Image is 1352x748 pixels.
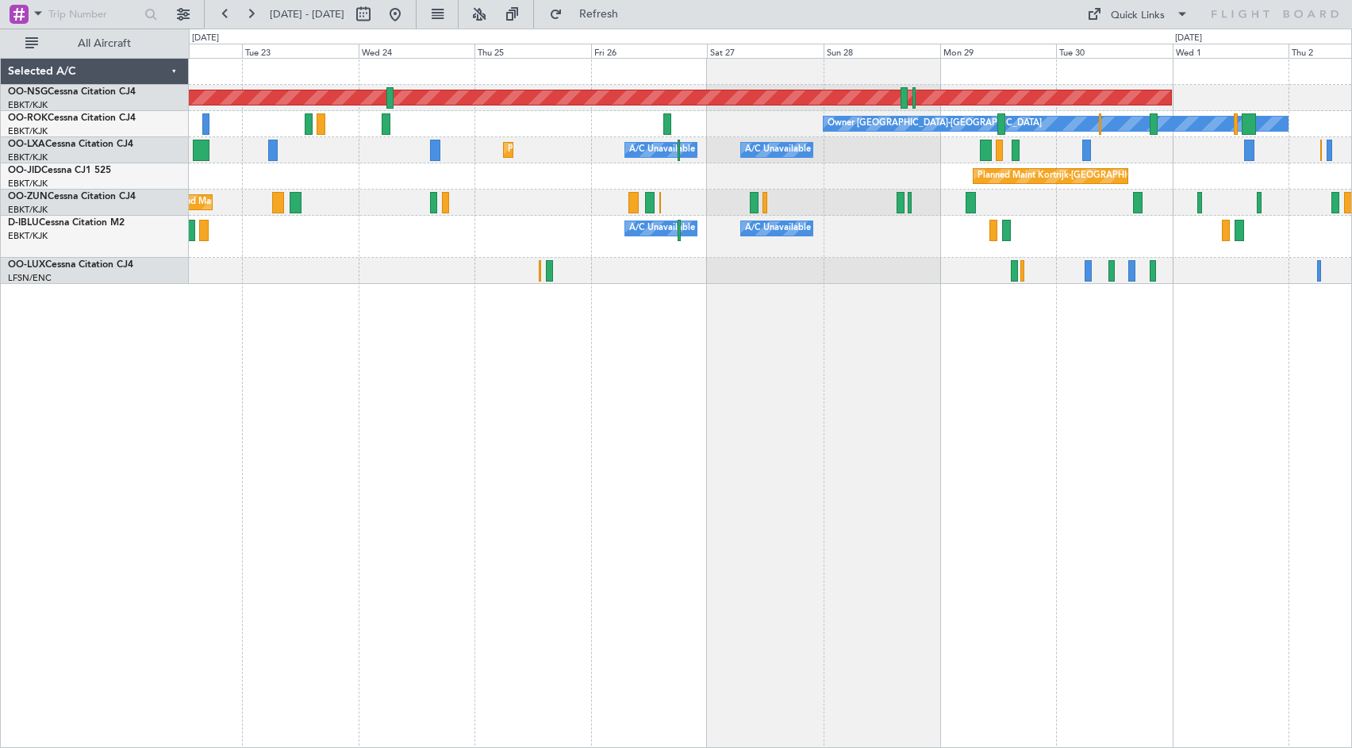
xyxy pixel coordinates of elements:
div: A/C Unavailable [GEOGRAPHIC_DATA]-[GEOGRAPHIC_DATA] [745,217,998,240]
span: [DATE] - [DATE] [270,7,344,21]
div: Planned Maint Kortrijk-[GEOGRAPHIC_DATA] [978,164,1162,188]
a: OO-ROKCessna Citation CJ4 [8,113,136,123]
a: OO-NSGCessna Citation CJ4 [8,87,136,97]
div: Owner [GEOGRAPHIC_DATA]-[GEOGRAPHIC_DATA] [828,112,1042,136]
div: A/C Unavailable [GEOGRAPHIC_DATA] ([GEOGRAPHIC_DATA] National) [629,138,924,162]
div: Thu 25 [474,44,591,58]
a: OO-LUXCessna Citation CJ4 [8,260,133,270]
span: D-IBLU [8,218,39,228]
span: OO-LUX [8,260,45,270]
div: Wed 1 [1173,44,1289,58]
button: Refresh [542,2,637,27]
div: Planned Maint Kortrijk-[GEOGRAPHIC_DATA] [508,138,693,162]
div: Tue 30 [1056,44,1173,58]
a: D-IBLUCessna Citation M2 [8,218,125,228]
span: Refresh [566,9,632,20]
a: EBKT/KJK [8,152,48,163]
div: Fri 26 [591,44,708,58]
a: OO-ZUNCessna Citation CJ4 [8,192,136,201]
a: EBKT/KJK [8,99,48,111]
a: EBKT/KJK [8,178,48,190]
button: Quick Links [1079,2,1196,27]
input: Trip Number [48,2,140,26]
a: EBKT/KJK [8,204,48,216]
span: OO-NSG [8,87,48,97]
a: OO-LXACessna Citation CJ4 [8,140,133,149]
div: Wed 24 [359,44,475,58]
span: OO-ZUN [8,192,48,201]
a: LFSN/ENC [8,272,52,284]
div: [DATE] [1175,32,1202,45]
a: OO-JIDCessna CJ1 525 [8,166,111,175]
div: Sun 28 [824,44,940,58]
a: EBKT/KJK [8,125,48,137]
div: A/C Unavailable [GEOGRAPHIC_DATA] ([GEOGRAPHIC_DATA] National) [629,217,924,240]
div: Tue 23 [242,44,359,58]
div: Mon 29 [940,44,1057,58]
div: [DATE] [192,32,219,45]
span: All Aircraft [41,38,167,49]
div: Quick Links [1111,8,1165,24]
span: OO-LXA [8,140,45,149]
div: Sat 27 [707,44,824,58]
span: OO-JID [8,166,41,175]
span: OO-ROK [8,113,48,123]
div: A/C Unavailable [745,138,811,162]
a: EBKT/KJK [8,230,48,242]
button: All Aircraft [17,31,172,56]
